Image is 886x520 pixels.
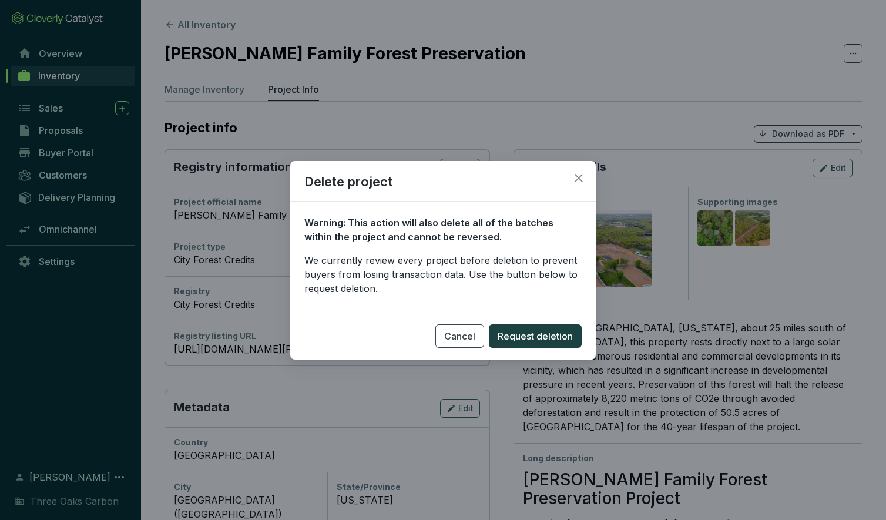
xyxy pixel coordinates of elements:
[290,173,596,202] h2: Delete project
[569,169,588,187] button: Close
[304,215,582,243] p: Warning: This action will also delete all of the batches within the project and cannot be reversed.
[573,173,584,183] span: close
[569,173,588,183] span: Close
[444,328,475,343] span: Cancel
[304,253,582,295] p: We currently review every project before deletion to prevent buyers from losing transaction data....
[498,328,573,343] span: Request deletion
[489,324,582,347] button: Request deletion
[435,324,484,347] button: Cancel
